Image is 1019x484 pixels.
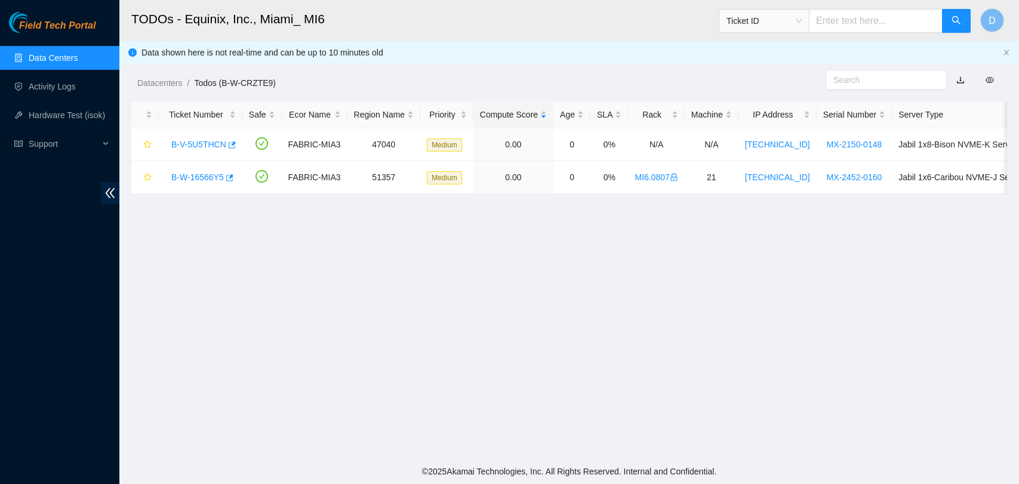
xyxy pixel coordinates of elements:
[29,82,76,91] a: Activity Logs
[1003,49,1010,56] span: close
[119,459,1019,484] footer: © 2025 Akamai Technologies, Inc. All Rights Reserved. Internal and Confidential.
[947,70,974,90] button: download
[187,78,189,88] span: /
[989,13,996,28] span: D
[553,128,590,161] td: 0
[101,182,119,204] span: double-left
[473,161,553,194] td: 0.00
[726,12,802,30] span: Ticket ID
[635,172,678,182] a: MI6.0807lock
[427,138,462,152] span: Medium
[282,161,347,194] td: FABRIC-MIA3
[255,170,268,183] span: check-circle
[171,172,224,182] a: B-W-16566Y5
[138,135,152,154] button: star
[143,173,152,183] span: star
[956,75,965,85] a: download
[19,20,96,32] span: Field Tech Portal
[473,128,553,161] td: 0.00
[590,128,628,161] td: 0%
[427,171,462,184] span: Medium
[628,128,684,161] td: N/A
[827,140,882,149] a: MX-2150-0148
[29,110,105,120] a: Hardware Test (isok)
[670,173,678,181] span: lock
[827,172,882,182] a: MX-2452-0160
[137,78,182,88] a: Datacenters
[282,128,347,161] td: FABRIC-MIA3
[171,140,226,149] a: B-V-5U5THCN
[685,128,738,161] td: N/A
[833,73,930,87] input: Search
[138,168,152,187] button: star
[255,137,268,150] span: check-circle
[809,9,943,33] input: Enter text here...
[143,140,152,150] span: star
[194,78,276,88] a: Todos (B-W-CRZTE9)
[1003,49,1010,57] button: close
[952,16,961,27] span: search
[745,140,810,149] a: [TECHNICAL_ID]
[14,140,23,148] span: read
[980,8,1004,32] button: D
[590,161,628,194] td: 0%
[347,128,421,161] td: 47040
[9,12,60,33] img: Akamai Technologies
[942,9,971,33] button: search
[553,161,590,194] td: 0
[29,53,78,63] a: Data Centers
[9,21,96,37] a: Akamai TechnologiesField Tech Portal
[29,132,99,156] span: Support
[986,76,994,84] span: eye
[745,172,810,182] a: [TECHNICAL_ID]
[347,161,421,194] td: 51357
[685,161,738,194] td: 21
